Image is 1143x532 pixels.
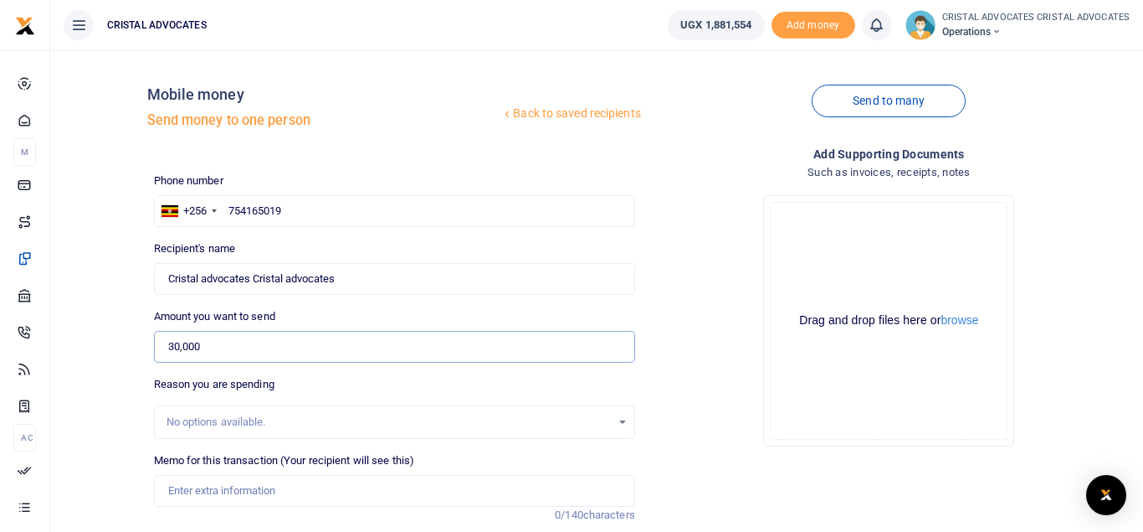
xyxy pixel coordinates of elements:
div: No options available. [167,414,611,431]
span: Add money [771,12,855,39]
h5: Send money to one person [147,112,501,129]
span: characters [583,509,635,521]
div: Drag and drop files here or [771,312,1007,328]
li: M [13,138,36,166]
input: MTN & Airtel numbers are validated [154,263,635,295]
input: Enter phone number [154,195,635,227]
a: Add money [771,18,855,30]
h4: Add supporting Documents [648,145,1130,163]
h4: Mobile money [147,85,501,104]
span: 0/140 [555,509,583,521]
a: UGX 1,881,554 [668,10,764,40]
label: Amount you want to send [154,308,275,325]
li: Wallet ballance [661,10,771,40]
img: profile-user [905,10,935,40]
label: Memo for this transaction (Your recipient will see this) [154,452,415,469]
div: Open Intercom Messenger [1086,475,1126,515]
small: CRISTAL ADVOCATES CRISTAL ADVOCATES [942,11,1130,25]
a: logo-small logo-large logo-large [15,18,35,31]
button: browse [941,314,978,326]
label: Recipient's name [154,240,236,257]
div: Uganda: +256 [155,196,222,226]
a: Send to many [812,85,966,117]
img: logo-small [15,16,35,36]
li: Toup your wallet [771,12,855,39]
h4: Such as invoices, receipts, notes [648,163,1130,182]
label: Reason you are spending [154,376,274,393]
input: UGX [154,331,635,363]
span: UGX 1,881,554 [680,17,751,34]
span: Operations [942,24,1130,39]
span: CRISTAL ADVOCATES [100,18,213,33]
label: Phone number [154,173,223,189]
a: Back to saved recipients [500,99,642,129]
div: File Uploader [763,195,1014,447]
a: profile-user CRISTAL ADVOCATES CRISTAL ADVOCATES Operations [905,10,1130,40]
div: +256 [183,203,207,220]
li: Ac [13,424,36,452]
input: Enter extra information [154,475,635,507]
